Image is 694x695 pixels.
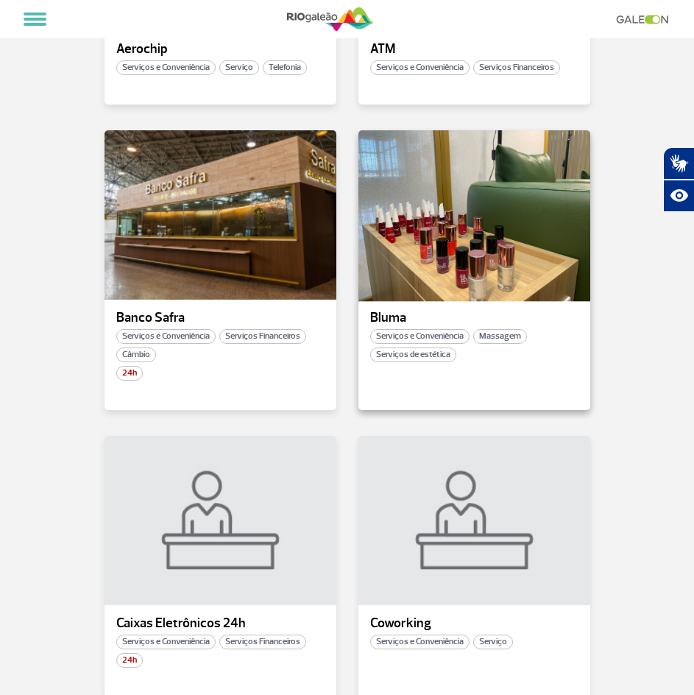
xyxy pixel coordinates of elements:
span: Massagem [473,329,527,344]
span: Serviços de estética [370,347,456,362]
p: ATM [370,42,578,57]
span: Câmbio [116,347,156,362]
p: Coworking [370,616,578,631]
button: Abrir recursos assistivos. [663,180,694,212]
span: Serviços e Conveniência [116,329,216,344]
span: Serviços e Conveniência [370,60,470,75]
div: Plugin de acessibilidade da Hand Talk. [663,147,694,212]
span: Serviços e Conveniência [370,329,470,344]
span: 24h [116,653,143,668]
span: Serviços e Conveniência [116,60,216,75]
span: Serviços Financeiros [473,60,560,75]
button: Abrir tradutor de língua de sinais. [663,147,694,180]
span: Serviços Financeiros [219,635,306,649]
p: Bluma [370,311,578,325]
span: 24h [116,366,143,381]
span: Serviços e Conveniência [116,635,216,649]
span: Serviço [473,635,513,649]
span: Serviços e Conveniência [370,635,470,649]
p: Banco Safra [116,311,325,325]
span: Telefonia [263,60,307,75]
p: Aerochip [116,42,325,57]
span: Serviços Financeiros [219,329,306,344]
span: Serviço [219,60,259,75]
p: Caixas Eletrônicos 24h [116,616,325,631]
